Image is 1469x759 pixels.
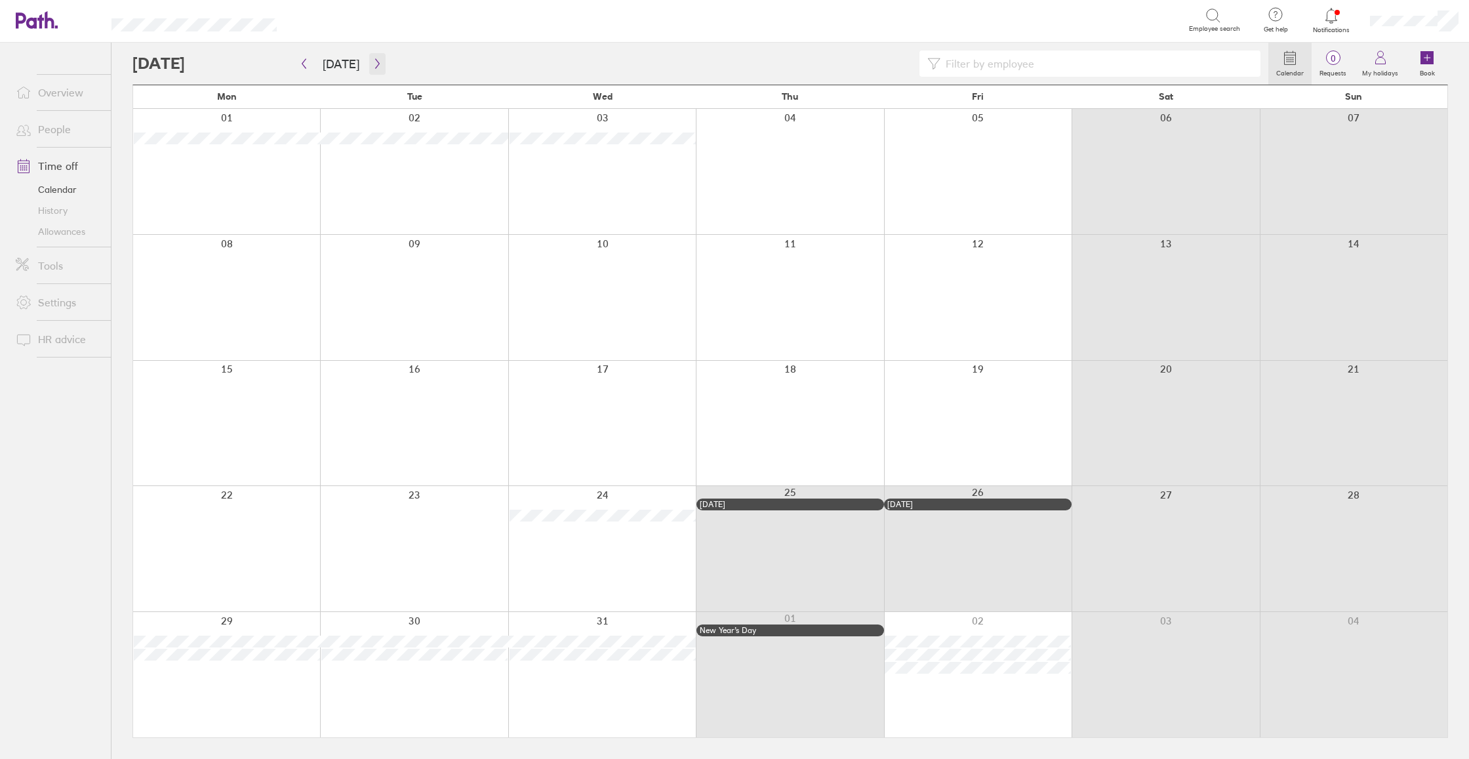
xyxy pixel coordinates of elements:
div: New Year’s Day [700,626,881,635]
button: [DATE] [312,53,370,75]
a: Settings [5,289,111,316]
a: 0Requests [1312,43,1354,85]
a: Book [1406,43,1448,85]
span: Get help [1255,26,1297,33]
a: My holidays [1354,43,1406,85]
a: Calendar [1268,43,1312,85]
div: [DATE] [700,500,881,509]
label: My holidays [1354,66,1406,77]
span: Wed [593,91,613,102]
label: Calendar [1268,66,1312,77]
div: [DATE] [887,500,1068,509]
span: 0 [1312,53,1354,64]
span: Mon [217,91,237,102]
a: People [5,116,111,142]
label: Book [1412,66,1443,77]
a: HR advice [5,326,111,352]
input: Filter by employee [940,51,1253,76]
a: History [5,200,111,221]
span: Notifications [1310,26,1353,34]
a: Overview [5,79,111,106]
span: Sat [1159,91,1173,102]
span: Employee search [1189,25,1240,33]
span: Sun [1345,91,1362,102]
span: Tue [407,91,422,102]
a: Tools [5,253,111,279]
a: Notifications [1310,7,1353,34]
div: Search [312,14,346,26]
a: Allowances [5,221,111,242]
label: Requests [1312,66,1354,77]
span: Thu [782,91,798,102]
span: Fri [972,91,984,102]
a: Calendar [5,179,111,200]
a: Time off [5,153,111,179]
